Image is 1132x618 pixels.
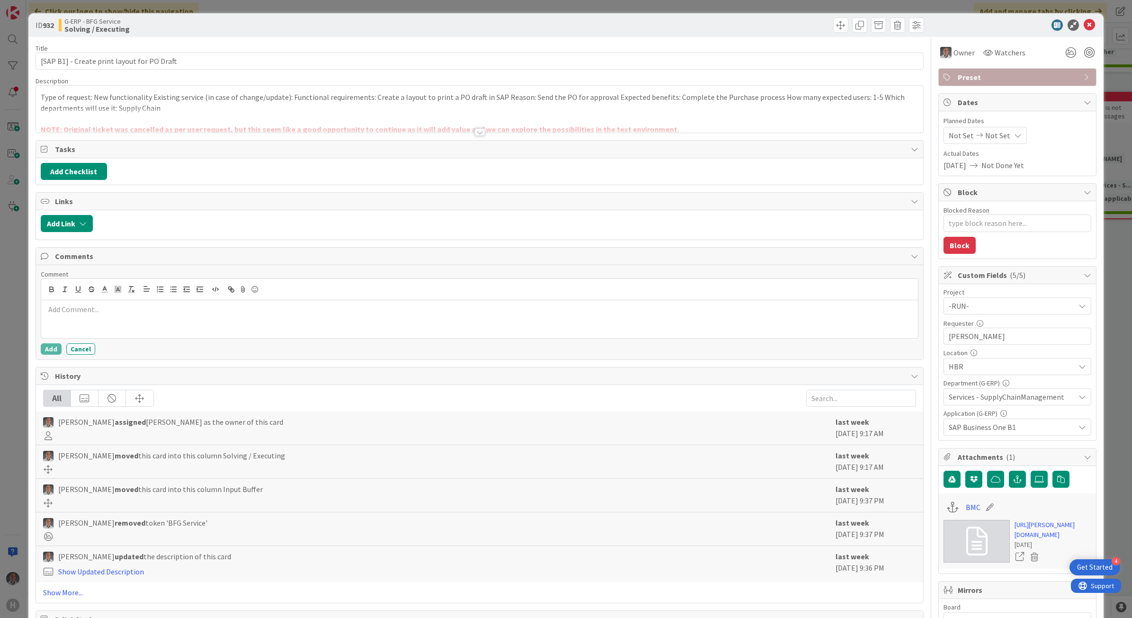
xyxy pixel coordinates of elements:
[995,47,1025,58] span: Watchers
[836,484,869,494] b: last week
[943,289,1091,296] div: Project
[43,518,54,528] img: PS
[943,319,974,328] label: Requester
[836,551,916,577] div: [DATE] 9:36 PM
[958,97,1079,108] span: Dates
[836,484,916,507] div: [DATE] 9:37 PM
[949,299,1070,313] span: -RUN-
[1015,551,1025,563] a: Open
[943,160,966,171] span: [DATE]
[115,484,138,494] b: moved
[43,552,54,562] img: PS
[1069,559,1120,575] div: Open Get Started checklist, remaining modules: 4
[836,552,869,561] b: last week
[20,1,43,13] span: Support
[1112,557,1120,565] div: 4
[981,160,1024,171] span: Not Done Yet
[949,130,974,141] span: Not Set
[836,450,916,474] div: [DATE] 9:17 AM
[41,215,93,232] button: Add Link
[55,370,907,382] span: History
[58,567,144,576] a: Show Updated Description
[1015,520,1091,540] a: [URL][PERSON_NAME][DOMAIN_NAME]
[943,604,961,610] span: Board
[36,44,48,53] label: Title
[1077,563,1113,572] div: Get Started
[836,517,916,541] div: [DATE] 9:37 PM
[943,206,989,215] label: Blocked Reason
[55,143,907,155] span: Tasks
[958,584,1079,596] span: Mirrors
[36,19,54,31] span: ID
[985,130,1010,141] span: Not Set
[806,390,916,407] input: Search...
[949,361,1075,372] span: HBR
[58,517,207,528] span: [PERSON_NAME] token 'BFG Service'
[836,518,869,528] b: last week
[1010,270,1025,280] span: ( 5/5 )
[115,417,146,427] b: assigned
[64,18,130,25] span: G-ERP - BFG Service
[943,149,1091,159] span: Actual Dates
[836,451,869,460] b: last week
[43,20,54,30] b: 932
[943,349,1091,356] div: Location
[41,343,62,355] button: Add
[958,451,1079,463] span: Attachments
[943,237,976,254] button: Block
[41,270,68,278] span: Comment
[55,196,907,207] span: Links
[940,47,952,58] img: PS
[966,502,980,513] a: BMC
[58,450,285,461] span: [PERSON_NAME] this card into this column Solving / Executing
[958,269,1079,281] span: Custom Fields
[836,416,916,440] div: [DATE] 9:17 AM
[41,163,107,180] button: Add Checklist
[953,47,975,58] span: Owner
[943,116,1091,126] span: Planned Dates
[1015,540,1091,550] div: [DATE]
[115,518,145,528] b: removed
[958,187,1079,198] span: Block
[949,391,1075,403] span: Services - SupplyChainManagement
[64,25,130,33] b: Solving / Executing
[43,417,54,428] img: PS
[43,587,916,598] a: Show More...
[43,451,54,461] img: PS
[949,421,1075,433] span: SAP Business One B1
[836,417,869,427] b: last week
[58,484,263,495] span: [PERSON_NAME] this card into this column Input Buffer
[44,390,71,406] div: All
[66,343,95,355] button: Cancel
[58,551,231,562] span: [PERSON_NAME] the description of this card
[958,72,1079,83] span: Preset
[55,251,907,262] span: Comments
[115,552,144,561] b: updated
[41,92,919,113] p: Type of request: New functionality Existing service (in case of change/update): Functional requir...
[36,53,924,70] input: type card name here...
[43,484,54,495] img: PS
[115,451,138,460] b: moved
[943,410,1091,417] div: Application (G-ERP)
[1006,452,1015,462] span: ( 1 )
[58,416,283,428] span: [PERSON_NAME] [PERSON_NAME] as the owner of this card
[943,380,1091,386] div: Department (G-ERP)
[36,77,68,85] span: Description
